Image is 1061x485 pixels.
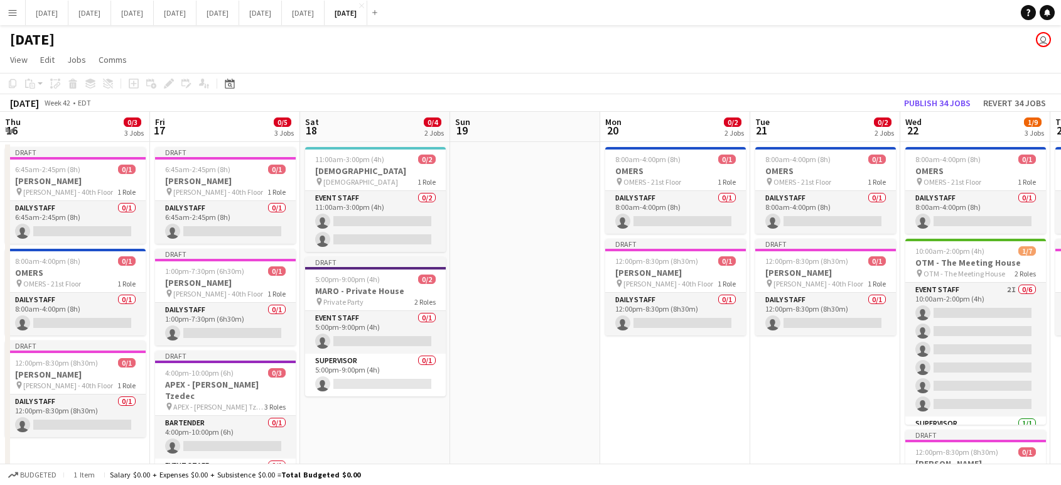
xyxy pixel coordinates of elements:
span: OMERS - 21st Floor [23,279,81,288]
app-card-role: Event Staff0/15:00pm-9:00pm (4h) [305,311,446,354]
span: Week 42 [41,98,73,107]
span: 21 [753,123,770,138]
span: 1 Role [267,187,286,197]
div: Draft [155,351,296,361]
span: Sun [455,116,470,128]
span: [PERSON_NAME] - 40th Floor [23,381,113,390]
app-card-role: Event Staff0/211:00am-3:00pm (4h) [305,191,446,252]
span: 1 Role [117,187,136,197]
h3: APEX - [PERSON_NAME] Tzedec [155,379,296,401]
span: 1 Role [1018,177,1036,187]
span: OMERS - 21st Floor [924,177,981,187]
span: Comms [99,54,127,65]
span: 0/1 [868,155,886,164]
span: 0/1 [868,256,886,266]
div: 3 Jobs [274,128,294,138]
span: Sat [305,116,319,128]
h3: [PERSON_NAME] [605,267,746,278]
app-user-avatar: Jolanta Rokowski [1036,32,1051,47]
div: 2 Jobs [724,128,744,138]
div: 2 Jobs [875,128,894,138]
h3: OMERS [5,267,146,278]
span: [PERSON_NAME] - 40th Floor [23,187,113,197]
span: 22 [903,123,922,138]
button: [DATE] [68,1,111,25]
app-job-card: 11:00am-3:00pm (4h)0/2[DEMOGRAPHIC_DATA] [DEMOGRAPHIC_DATA]1 RoleEvent Staff0/211:00am-3:00pm (4h) [305,147,446,252]
span: [PERSON_NAME] - 40th Floor [173,289,263,298]
span: Mon [605,116,622,128]
app-card-role: Daily Staff0/16:45am-2:45pm (8h) [155,201,296,244]
span: 0/2 [418,275,436,284]
h3: OMERS [905,165,1046,177]
button: Publish 34 jobs [899,95,976,111]
span: 12:00pm-8:30pm (8h30m) [15,358,98,368]
span: Jobs [67,54,86,65]
span: 2 Roles [414,297,436,307]
button: [DATE] [197,1,239,25]
span: 0/3 [124,117,141,127]
app-job-card: 8:00am-4:00pm (8h)0/1OMERS OMERS - 21st Floor1 RoleDaily Staff0/18:00am-4:00pm (8h) [905,147,1046,234]
span: 1 item [69,470,99,479]
button: [DATE] [325,1,367,25]
span: 0/1 [118,358,136,368]
app-card-role: Daily Staff0/18:00am-4:00pm (8h) [605,191,746,234]
span: 0/1 [1018,447,1036,457]
span: 10:00am-2:00pm (4h) [915,246,984,256]
a: View [5,52,33,68]
app-job-card: 8:00am-4:00pm (8h)0/1OMERS OMERS - 21st Floor1 RoleDaily Staff0/18:00am-4:00pm (8h) [5,249,146,335]
app-job-card: 8:00am-4:00pm (8h)0/1OMERS OMERS - 21st Floor1 RoleDaily Staff0/18:00am-4:00pm (8h) [755,147,896,234]
button: [DATE] [111,1,154,25]
span: Tue [755,116,770,128]
span: 16 [3,123,21,138]
div: 3 Jobs [1025,128,1044,138]
h3: OMERS [755,165,896,177]
span: 20 [603,123,622,138]
span: 0/1 [118,256,136,266]
app-job-card: 10:00am-2:00pm (4h)1/7OTM - The Meeting House OTM - The Meeting House2 RolesEvent Staff2I0/610:00... [905,239,1046,425]
div: Draft12:00pm-8:30pm (8h30m)0/1[PERSON_NAME] [PERSON_NAME] - 40th Floor1 RoleDaily Staff0/112:00pm... [605,239,746,335]
span: [PERSON_NAME] - 40th Floor [173,187,263,197]
app-card-role: Daily Staff0/112:00pm-8:30pm (8h30m) [755,293,896,335]
span: Thu [5,116,21,128]
a: Comms [94,52,132,68]
app-job-card: Draft6:45am-2:45pm (8h)0/1[PERSON_NAME] [PERSON_NAME] - 40th Floor1 RoleDaily Staff0/16:45am-2:45... [5,147,146,244]
span: 1 Role [117,279,136,288]
div: Draft [305,257,446,267]
a: Edit [35,52,60,68]
app-card-role: Event Staff2I0/610:00am-2:00pm (4h) [905,283,1046,417]
span: 3 Roles [264,402,286,411]
app-card-role: Supervisor1/1 [905,417,1046,459]
span: 1 Role [868,279,886,288]
span: 0/2 [874,117,891,127]
app-job-card: Draft5:00pm-9:00pm (4h)0/2MARO - Private House Private Party2 RolesEvent Staff0/15:00pm-9:00pm (4... [305,257,446,396]
span: [DEMOGRAPHIC_DATA] [323,177,398,187]
app-job-card: Draft1:00pm-7:30pm (6h30m)0/1[PERSON_NAME] [PERSON_NAME] - 40th Floor1 RoleDaily Staff0/11:00pm-7... [155,249,296,346]
span: 1 Role [417,177,436,187]
span: Edit [40,54,55,65]
span: 8:00am-4:00pm (8h) [915,155,981,164]
h3: [PERSON_NAME] [5,175,146,187]
h1: [DATE] [10,30,55,49]
app-card-role: Daily Staff0/18:00am-4:00pm (8h) [905,191,1046,234]
app-job-card: Draft12:00pm-8:30pm (8h30m)0/1[PERSON_NAME] [PERSON_NAME] - 40th Floor1 RoleDaily Staff0/112:00pm... [755,239,896,335]
span: 1 Role [267,289,286,298]
h3: [PERSON_NAME] [155,175,296,187]
app-job-card: Draft12:00pm-8:30pm (8h30m)0/1[PERSON_NAME] [PERSON_NAME] - 40th Floor1 RoleDaily Staff0/112:00pm... [5,341,146,437]
span: 0/3 [268,368,286,378]
h3: [PERSON_NAME] [905,458,1046,469]
span: OTM - The Meeting House [924,269,1005,278]
span: 0/5 [274,117,291,127]
span: 12:00pm-8:30pm (8h30m) [915,447,998,457]
span: 8:00am-4:00pm (8h) [615,155,681,164]
app-card-role: Daily Staff0/112:00pm-8:30pm (8h30m) [605,293,746,335]
h3: [DEMOGRAPHIC_DATA] [305,165,446,177]
span: 0/1 [718,155,736,164]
